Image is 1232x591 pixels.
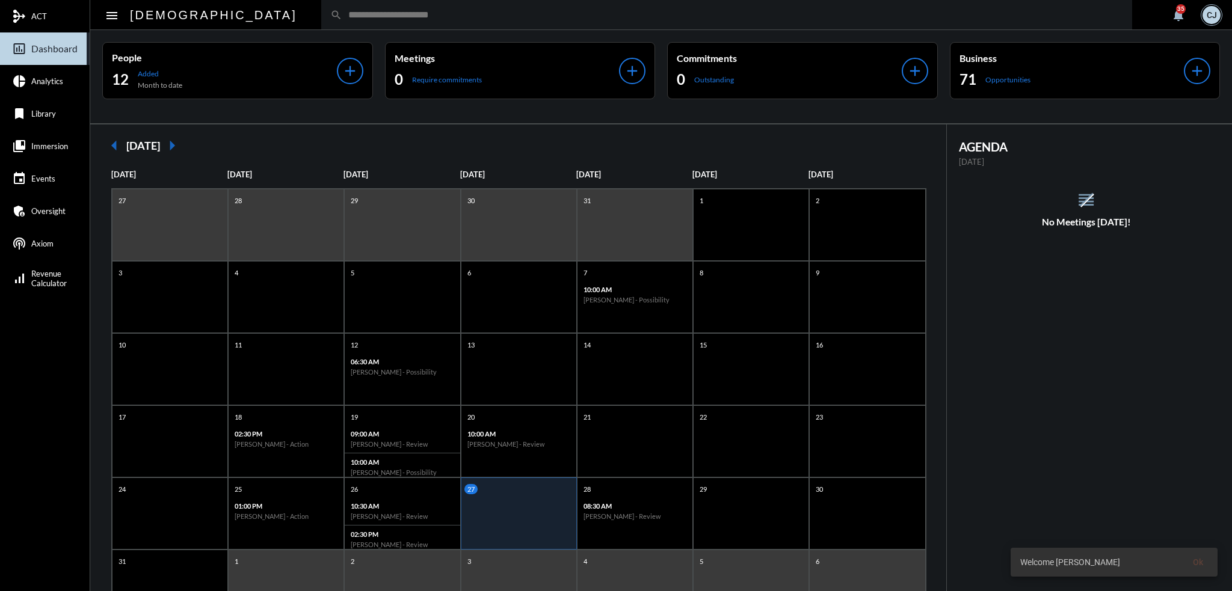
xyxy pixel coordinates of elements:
h6: [PERSON_NAME] - Possibility [351,368,454,376]
p: [DATE] [959,157,1215,167]
p: 2 [348,556,357,566]
p: 26 [348,484,361,494]
p: 10:00 AM [351,458,454,466]
span: Revenue Calculator [31,269,67,288]
button: Ok [1183,551,1213,573]
mat-icon: add [342,63,359,79]
p: Added [138,69,182,78]
h6: [PERSON_NAME] - Review [351,540,454,548]
p: 28 [581,484,594,494]
mat-icon: search [330,9,342,21]
p: Outstanding [694,75,734,84]
div: CJ [1203,6,1221,24]
p: 29 [348,195,361,206]
h2: 12 [112,70,129,89]
p: Opportunities [985,75,1030,84]
p: 8 [697,268,706,278]
p: [DATE] [343,170,460,179]
mat-icon: podcasts [12,236,26,251]
p: 25 [232,484,245,494]
p: 5 [348,268,357,278]
p: 09:00 AM [351,430,454,438]
p: 08:30 AM [584,502,686,510]
span: Analytics [31,76,63,86]
mat-icon: arrow_right [160,133,184,158]
p: 6 [813,556,822,566]
mat-icon: signal_cellular_alt [12,271,26,286]
h6: [PERSON_NAME] - Action [235,512,337,520]
p: 10:00 AM [584,286,686,293]
h6: [PERSON_NAME] - Review [351,440,454,448]
span: Events [31,174,55,183]
h2: [DATE] [126,139,160,152]
p: 01:00 PM [235,502,337,510]
p: [DATE] [111,170,227,179]
div: 35 [1176,4,1186,14]
p: 2 [813,195,822,206]
p: 13 [464,340,478,350]
p: [DATE] [808,170,925,179]
span: Dashboard [31,43,78,54]
p: 10 [115,340,129,350]
h2: AGENDA [959,139,1215,154]
mat-icon: pie_chart [12,74,26,88]
span: Immersion [31,141,68,151]
span: Library [31,109,56,118]
h6: [PERSON_NAME] - Possibility [584,296,686,304]
h2: 0 [677,70,685,89]
p: 02:30 PM [351,530,454,538]
p: 19 [348,412,361,422]
p: 3 [464,556,474,566]
p: 21 [581,412,594,422]
p: 15 [697,340,710,350]
mat-icon: add [624,63,641,79]
mat-icon: collections_bookmark [12,139,26,153]
p: 4 [581,556,590,566]
p: 18 [232,412,245,422]
span: ACT [31,11,47,21]
mat-icon: notifications [1171,8,1186,22]
h6: [PERSON_NAME] - Review [584,512,686,520]
p: 12 [348,340,361,350]
h6: [PERSON_NAME] - Possibility [351,468,454,476]
p: [DATE] [576,170,692,179]
p: 10:00 AM [467,430,570,438]
p: 31 [581,195,594,206]
p: 17 [115,412,129,422]
p: [DATE] [460,170,576,179]
p: 3 [115,268,125,278]
mat-icon: arrow_left [102,133,126,158]
p: 02:30 PM [235,430,337,438]
h2: [DEMOGRAPHIC_DATA] [130,5,297,25]
p: 14 [581,340,594,350]
p: 31 [115,556,129,566]
p: People [112,52,337,63]
p: Business [959,52,1184,64]
h6: [PERSON_NAME] - Review [467,440,570,448]
h2: 71 [959,70,976,89]
h2: 0 [395,70,403,89]
mat-icon: add [907,63,923,79]
h6: [PERSON_NAME] - Action [235,440,337,448]
p: Require commitments [412,75,482,84]
p: 10:30 AM [351,502,454,510]
mat-icon: insert_chart_outlined [12,41,26,56]
p: 24 [115,484,129,494]
mat-icon: admin_panel_settings [12,204,26,218]
p: 1 [232,556,241,566]
mat-icon: add [1189,63,1206,79]
p: 06:30 AM [351,358,454,366]
p: 4 [232,268,241,278]
span: Welcome [PERSON_NAME] [1020,556,1120,568]
p: 30 [464,195,478,206]
p: 27 [115,195,129,206]
p: [DATE] [227,170,343,179]
p: 23 [813,412,826,422]
mat-icon: Side nav toggle icon [105,8,119,23]
p: 9 [813,268,822,278]
p: 5 [697,556,706,566]
p: Month to date [138,81,182,90]
p: 30 [813,484,826,494]
span: Oversight [31,206,66,216]
mat-icon: event [12,171,26,186]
